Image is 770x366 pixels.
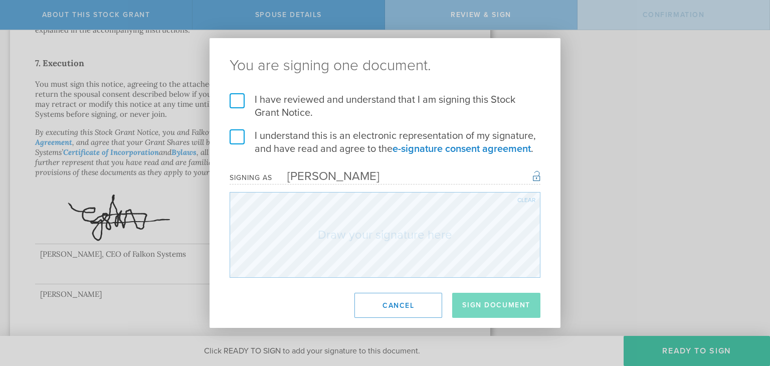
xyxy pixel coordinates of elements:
[230,93,540,119] label: I have reviewed and understand that I am signing this Stock Grant Notice.
[230,173,272,182] div: Signing as
[230,129,540,155] label: I understand this is an electronic representation of my signature, and have read and agree to the .
[452,293,540,318] button: Sign Document
[720,288,770,336] iframe: Chat Widget
[230,58,540,73] ng-pluralize: You are signing one document.
[272,169,379,184] div: [PERSON_NAME]
[393,143,531,155] a: e-signature consent agreement
[354,293,442,318] button: Cancel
